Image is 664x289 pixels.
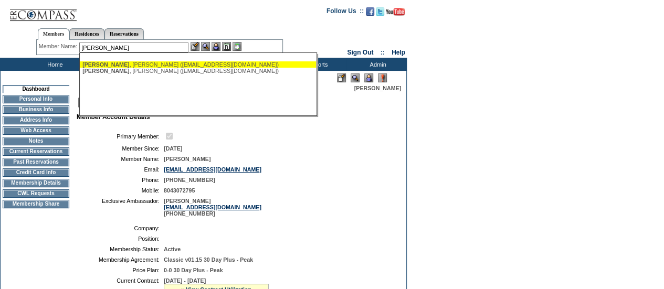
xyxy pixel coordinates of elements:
td: Position: [81,236,160,242]
td: Phone: [81,177,160,183]
a: Follow us on Twitter [376,10,384,17]
td: Primary Member: [81,131,160,141]
img: View Mode [351,73,360,82]
td: CWL Requests [3,189,69,198]
span: [PERSON_NAME] [164,156,210,162]
td: Member Since: [81,145,160,152]
img: Impersonate [212,42,220,51]
span: Active [164,246,181,252]
b: Member Account Details [77,113,150,121]
td: Dashboard [3,85,69,93]
a: Help [392,49,405,56]
td: Personal Info [3,95,69,103]
td: Past Reservations [3,158,69,166]
span: [PERSON_NAME] [PHONE_NUMBER] [164,198,261,217]
img: Become our fan on Facebook [366,7,374,16]
td: Business Info [3,105,69,114]
a: Members [38,28,70,40]
td: Company: [81,225,160,231]
td: Credit Card Info [3,168,69,177]
a: [EMAIL_ADDRESS][DOMAIN_NAME] [164,204,261,210]
td: Membership Share [3,200,69,208]
img: Subscribe to our YouTube Channel [386,8,405,16]
td: Membership Agreement: [81,256,160,263]
span: [PERSON_NAME] [82,61,129,68]
span: [PERSON_NAME] [354,85,401,91]
img: Reservations [222,42,231,51]
span: [PERSON_NAME] [82,68,129,74]
img: Log Concern/Member Elevation [378,73,387,82]
span: Classic v01.15 30 Day Plus - Peak [164,256,253,263]
td: Notes [3,137,69,145]
a: [EMAIL_ADDRESS][DOMAIN_NAME] [164,166,261,173]
div: Member Name: [39,42,79,51]
span: 8043072795 [164,187,195,194]
td: Web Access [3,126,69,135]
a: Become our fan on Facebook [366,10,374,17]
td: Admin [346,58,407,71]
img: Follow us on Twitter [376,7,384,16]
td: Current Reservations [3,147,69,156]
td: Mobile: [81,187,160,194]
td: Price Plan: [81,267,160,273]
td: Email: [81,166,160,173]
a: Reservations [104,28,144,39]
img: b_calculator.gif [233,42,241,51]
img: Edit Mode [337,73,346,82]
a: Residences [69,28,104,39]
img: pgTtlDashboard.gif [76,91,286,112]
a: Sign Out [347,49,373,56]
span: [PHONE_NUMBER] [164,177,215,183]
a: Subscribe to our YouTube Channel [386,10,405,17]
td: Membership Details [3,179,69,187]
td: Membership Status: [81,246,160,252]
div: , [PERSON_NAME] ([EMAIL_ADDRESS][DOMAIN_NAME]) [82,68,313,74]
td: Home [24,58,84,71]
span: [DATE] [164,145,182,152]
td: Exclusive Ambassador: [81,198,160,217]
img: b_edit.gif [191,42,199,51]
td: Address Info [3,116,69,124]
span: [DATE] - [DATE] [164,277,206,284]
img: View [201,42,210,51]
span: :: [381,49,385,56]
span: 0-0 30 Day Plus - Peak [164,267,223,273]
td: Follow Us :: [326,6,364,19]
td: Member Name: [81,156,160,162]
img: Impersonate [364,73,373,82]
div: , [PERSON_NAME] ([EMAIL_ADDRESS][DOMAIN_NAME]) [82,61,313,68]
